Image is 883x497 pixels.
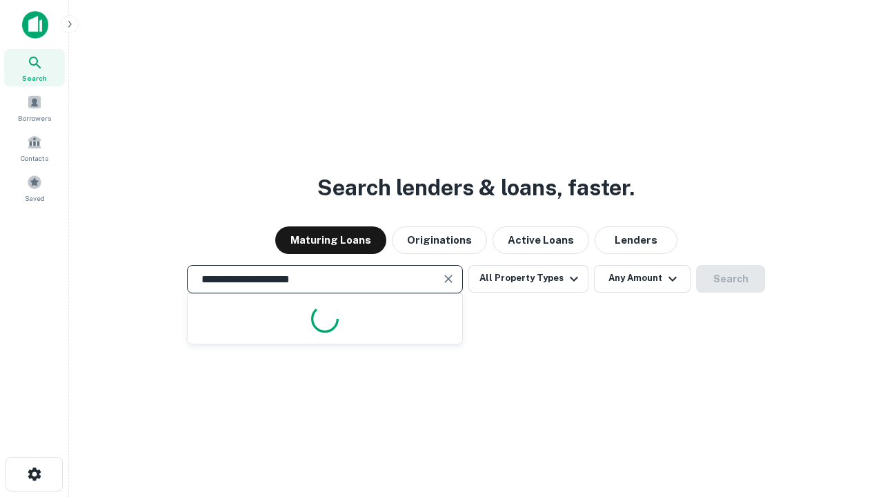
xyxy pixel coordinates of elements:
[493,226,589,254] button: Active Loans
[18,113,51,124] span: Borrowers
[22,11,48,39] img: capitalize-icon.png
[595,226,677,254] button: Lenders
[468,265,588,293] button: All Property Types
[317,171,635,204] h3: Search lenders & loans, faster.
[21,153,48,164] span: Contacts
[4,129,65,166] a: Contacts
[814,387,883,453] iframe: Chat Widget
[392,226,487,254] button: Originations
[4,49,65,86] a: Search
[22,72,47,84] span: Search
[594,265,691,293] button: Any Amount
[4,89,65,126] a: Borrowers
[275,226,386,254] button: Maturing Loans
[439,269,458,289] button: Clear
[25,193,45,204] span: Saved
[4,169,65,206] a: Saved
